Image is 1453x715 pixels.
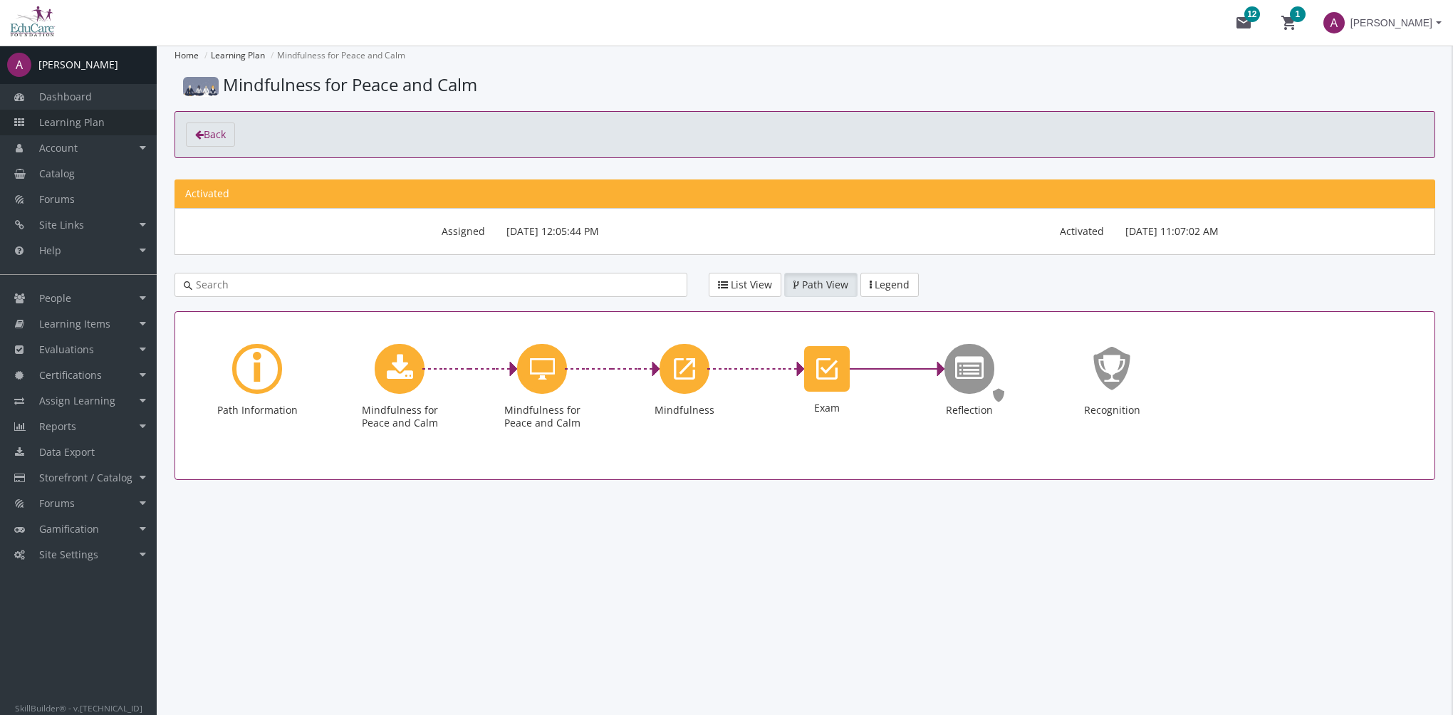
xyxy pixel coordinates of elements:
[267,46,405,66] li: Mindfulness for Peace and Calm
[39,522,99,536] span: Gamification
[39,471,132,484] span: Storefront / Catalog
[39,115,105,129] span: Learning Plan
[731,278,772,291] span: List View
[211,49,265,61] a: Learning Plan
[898,323,1041,469] div: Reflection
[39,291,71,305] span: People
[39,244,61,257] span: Help
[39,496,75,510] span: Forums
[1350,10,1432,36] span: [PERSON_NAME]
[39,445,95,459] span: Data Export
[175,179,1435,255] section: Learning Path Information
[613,323,756,469] div: Mindfulness
[186,219,496,239] label: Assigned
[805,219,1115,239] label: Activated
[175,111,1435,158] section: toolbar
[186,122,235,147] a: Back
[1323,12,1345,33] span: A
[506,219,795,244] p: [DATE] 12:05:44 PM
[499,404,585,429] div: Mindfulness for Peace and Calm
[39,343,94,356] span: Evaluations
[204,127,226,141] span: Back
[756,323,898,469] div: Exam
[784,402,870,414] div: Exam
[927,404,1012,417] div: Reflection
[186,323,328,469] div: Path Information
[39,548,98,561] span: Site Settings
[39,368,102,382] span: Certifications
[39,419,76,433] span: Reports
[357,404,442,429] div: Mindfulness for Peace and Calm
[214,404,300,417] div: Path Information
[38,58,118,72] div: [PERSON_NAME]
[39,218,84,231] span: Site Links
[642,404,727,417] div: Mindfulness
[802,278,848,291] span: Path View
[175,311,1435,480] div: Learning Path
[175,46,1435,66] nav: Breadcrumbs
[1281,14,1298,31] mat-icon: shopping_cart
[1235,14,1252,31] mat-icon: mail
[1069,404,1155,417] div: Recognition
[39,141,78,155] span: Account
[1041,323,1183,469] div: Recognition - Activated
[39,167,75,180] span: Catalog
[1125,219,1414,244] p: [DATE] 11:07:02 AM
[471,323,613,469] div: Mindfulness for Peace and Calm
[185,187,229,200] span: Activated
[7,53,31,77] span: A
[39,317,110,330] span: Learning Items
[39,394,115,407] span: Assign Learning
[39,90,92,103] span: Dashboard
[15,702,142,714] small: SkillBuilder® - v.[TECHNICAL_ID]
[875,278,910,291] span: Legend
[39,192,75,206] span: Forums
[223,73,477,96] span: Mindfulness for Peace and Calm
[328,323,471,469] div: Mindfulness for Peace and Calm
[175,49,199,61] a: Home
[192,278,678,292] input: Search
